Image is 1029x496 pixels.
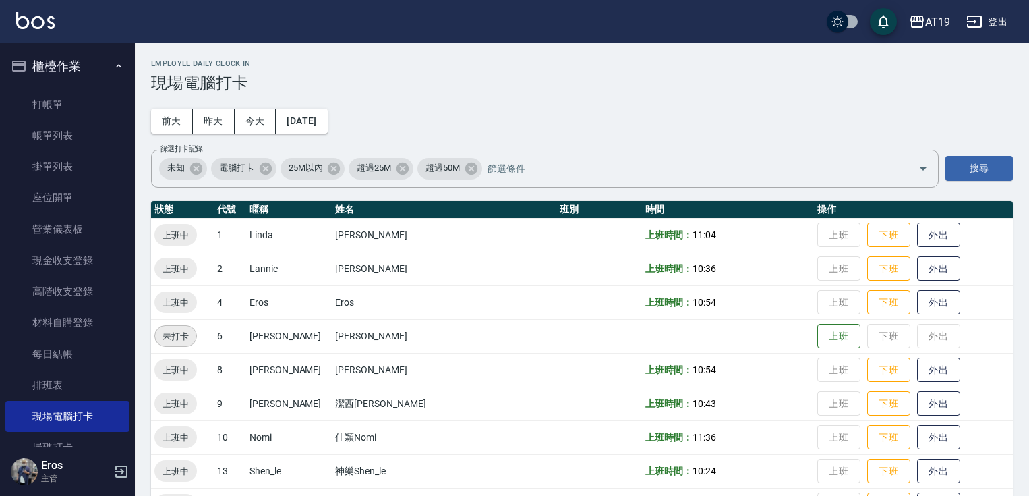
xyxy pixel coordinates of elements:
[925,13,950,30] div: AT19
[332,201,556,219] th: 姓名
[5,432,129,463] a: 掃碼打卡
[246,387,332,420] td: [PERSON_NAME]
[867,425,910,450] button: 下班
[214,420,246,454] td: 10
[235,109,276,134] button: 今天
[5,89,129,120] a: 打帳單
[154,363,197,377] span: 上班中
[281,158,345,180] div: 25M以內
[41,472,110,485] p: 主管
[645,263,693,274] b: 上班時間：
[332,387,556,420] td: 潔西[PERSON_NAME]
[211,158,276,180] div: 電腦打卡
[5,307,129,338] a: 材料自購登錄
[154,228,197,242] span: 上班中
[5,276,129,307] a: 高階收支登錄
[645,432,693,443] b: 上班時間：
[332,420,556,454] td: 佳穎Nomi
[5,214,129,245] a: 營業儀表板
[917,358,960,383] button: 外出
[693,297,716,308] span: 10:54
[961,9,1013,34] button: 登出
[484,157,895,180] input: 篩選條件
[246,252,332,285] td: Lannie
[917,459,960,484] button: 外出
[349,161,399,175] span: 超過25M
[246,353,332,387] td: [PERSON_NAME]
[154,296,197,310] span: 上班中
[917,391,960,416] button: 外出
[214,319,246,353] td: 6
[11,458,38,485] img: Person
[867,358,910,383] button: 下班
[5,401,129,432] a: 現場電腦打卡
[917,425,960,450] button: 外出
[151,201,214,219] th: 狀態
[867,256,910,281] button: 下班
[867,290,910,315] button: 下班
[281,161,331,175] span: 25M以內
[945,156,1013,181] button: 搜尋
[867,459,910,484] button: 下班
[349,158,413,180] div: 超過25M
[5,120,129,151] a: 帳單列表
[645,297,693,308] b: 上班時間：
[5,245,129,276] a: 現金收支登錄
[693,432,716,443] span: 11:36
[246,201,332,219] th: 暱稱
[693,229,716,240] span: 11:04
[160,144,203,154] label: 篩選打卡記錄
[246,420,332,454] td: Nomi
[211,161,262,175] span: 電腦打卡
[154,397,197,411] span: 上班中
[214,387,246,420] td: 9
[332,353,556,387] td: [PERSON_NAME]
[693,466,716,476] span: 10:24
[154,464,197,478] span: 上班中
[645,398,693,409] b: 上班時間：
[332,319,556,353] td: [PERSON_NAME]
[693,398,716,409] span: 10:43
[276,109,327,134] button: [DATE]
[16,12,55,29] img: Logo
[41,459,110,472] h5: Eros
[246,218,332,252] td: Linda
[645,364,693,375] b: 上班時間：
[917,290,960,315] button: 外出
[151,109,193,134] button: 前天
[193,109,235,134] button: 昨天
[159,158,207,180] div: 未知
[214,201,246,219] th: 代號
[154,262,197,276] span: 上班中
[867,391,910,416] button: 下班
[912,158,934,180] button: Open
[5,49,129,84] button: 櫃檯作業
[332,218,556,252] td: [PERSON_NAME]
[151,59,1013,68] h2: Employee Daily Clock In
[417,161,468,175] span: 超過50M
[5,339,129,370] a: 每日結帳
[246,285,332,319] td: Eros
[417,158,482,180] div: 超過50M
[814,201,1013,219] th: 操作
[332,285,556,319] td: Eros
[214,252,246,285] td: 2
[214,454,246,488] td: 13
[214,218,246,252] td: 1
[246,319,332,353] td: [PERSON_NAME]
[917,223,960,248] button: 外出
[5,182,129,213] a: 座位開單
[159,161,193,175] span: 未知
[817,324,860,349] button: 上班
[645,229,693,240] b: 上班時間：
[642,201,814,219] th: 時間
[5,370,129,401] a: 排班表
[332,252,556,285] td: [PERSON_NAME]
[5,151,129,182] a: 掛單列表
[867,223,910,248] button: 下班
[917,256,960,281] button: 外出
[214,353,246,387] td: 8
[870,8,897,35] button: save
[151,74,1013,92] h3: 現場電腦打卡
[155,329,196,343] span: 未打卡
